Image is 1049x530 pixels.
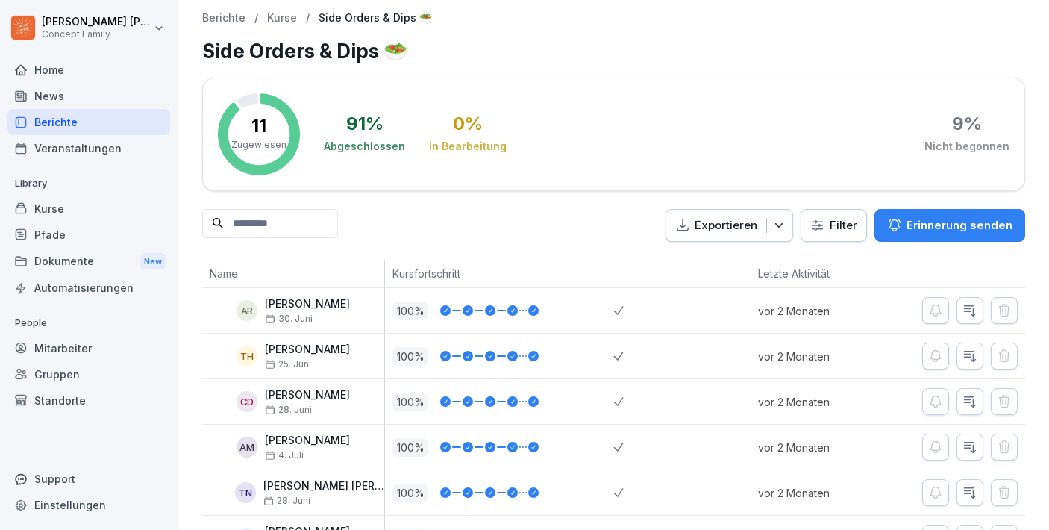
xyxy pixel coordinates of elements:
[7,222,170,248] a: Pfade
[263,480,384,493] p: [PERSON_NAME] [PERSON_NAME]
[263,496,310,506] span: 28. Juni
[231,138,286,152] p: Zugewiesen
[695,217,757,234] p: Exportieren
[7,492,170,518] a: Einstellungen
[265,389,350,402] p: [PERSON_NAME]
[235,482,256,503] div: TN
[7,196,170,222] a: Kurse
[265,359,311,370] span: 25. Juni
[265,298,350,311] p: [PERSON_NAME]
[952,115,982,133] div: 9 %
[7,311,170,335] p: People
[265,434,350,447] p: [PERSON_NAME]
[801,210,866,242] button: Filter
[392,266,606,281] p: Kursfortschritt
[7,248,170,275] div: Dokumente
[758,303,865,319] p: vor 2 Monaten
[265,405,312,415] span: 28. Juni
[7,172,170,196] p: Library
[42,29,151,40] p: Concept Family
[392,347,428,366] p: 100 %
[392,438,428,457] p: 100 %
[265,343,350,356] p: [PERSON_NAME]
[346,115,383,133] div: 91 %
[392,484,428,502] p: 100 %
[7,83,170,109] a: News
[7,335,170,361] a: Mitarbeiter
[306,12,310,25] p: /
[254,12,258,25] p: /
[874,209,1025,242] button: Erinnerung senden
[42,16,151,28] p: [PERSON_NAME] [PERSON_NAME]
[758,394,865,410] p: vor 2 Monaten
[324,139,405,154] div: Abgeschlossen
[758,440,865,455] p: vor 2 Monaten
[251,117,266,135] p: 11
[7,248,170,275] a: DokumenteNew
[202,37,1025,66] h1: Side Orders & Dips 🥗
[7,361,170,387] a: Gruppen
[237,437,257,458] div: am
[392,302,428,320] p: 100 %
[7,109,170,135] a: Berichte
[758,266,857,281] p: Letzte Aktivität
[7,275,170,301] a: Automatisierungen
[924,139,1009,154] div: Nicht begonnen
[392,393,428,411] p: 100 %
[319,12,432,25] p: Side Orders & Dips 🥗
[666,209,793,243] button: Exportieren
[7,57,170,83] a: Home
[810,218,857,233] div: Filter
[237,391,257,412] div: CD
[267,12,297,25] a: Kurse
[429,139,507,154] div: In Bearbeitung
[906,217,1012,234] p: Erinnerung senden
[7,387,170,414] a: Standorte
[758,485,865,501] p: vor 2 Monaten
[7,135,170,161] a: Veranstaltungen
[265,450,304,461] span: 4. Juli
[7,466,170,492] div: Support
[758,349,865,364] p: vor 2 Monaten
[265,314,313,324] span: 30. Juni
[237,346,257,367] div: TH
[453,115,483,133] div: 0 %
[210,266,377,281] p: Name
[202,12,245,25] a: Berichte
[237,300,257,321] div: AR
[140,253,166,270] div: New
